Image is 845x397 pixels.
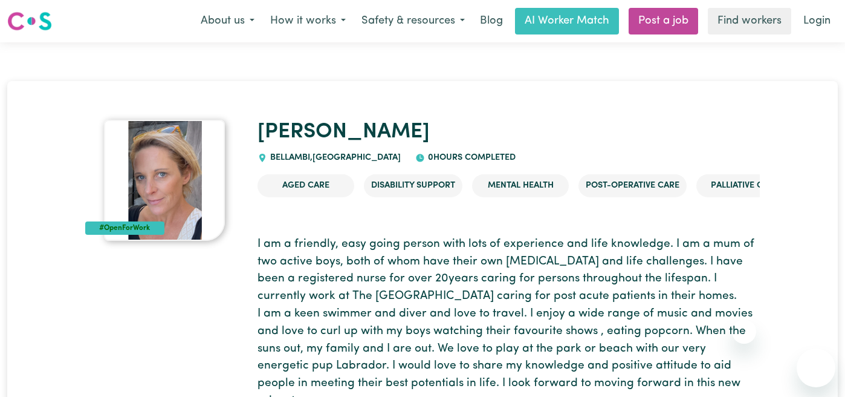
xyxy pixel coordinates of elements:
[364,174,462,197] li: Disability Support
[193,8,262,34] button: About us
[257,174,354,197] li: Aged Care
[515,8,619,34] a: AI Worker Match
[262,8,354,34] button: How it works
[472,174,569,197] li: Mental Health
[7,10,52,32] img: Careseekers logo
[85,120,243,241] a: Lara's profile picture'#OpenForWork
[425,153,516,162] span: 0 hours completed
[257,122,430,143] a: [PERSON_NAME]
[797,349,835,387] iframe: Button to launch messaging window
[85,221,164,235] div: #OpenForWork
[796,8,838,34] a: Login
[267,153,401,162] span: BELLAMBI , [GEOGRAPHIC_DATA]
[708,8,791,34] a: Find workers
[473,8,510,34] a: Blog
[578,174,687,197] li: Post-operative care
[629,8,698,34] a: Post a job
[7,7,52,35] a: Careseekers logo
[732,320,756,344] iframe: Close message
[354,8,473,34] button: Safety & resources
[104,120,225,241] img: Lara
[696,174,793,197] li: Palliative care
